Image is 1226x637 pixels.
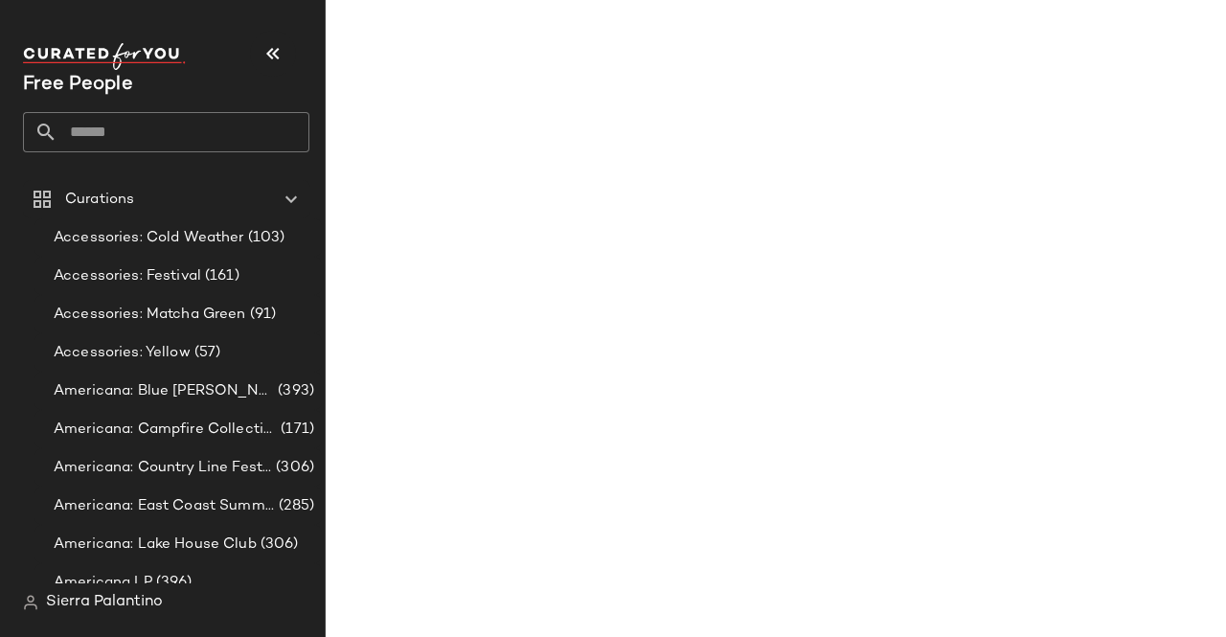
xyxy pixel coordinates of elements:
[244,227,285,249] span: (103)
[152,572,193,594] span: (396)
[54,419,277,441] span: Americana: Campfire Collective
[191,342,221,364] span: (57)
[23,43,186,70] img: cfy_white_logo.C9jOOHJF.svg
[46,591,163,614] span: Sierra Palantino
[272,457,314,479] span: (306)
[275,495,314,517] span: (285)
[257,534,299,556] span: (306)
[23,75,133,95] span: Current Company Name
[54,342,191,364] span: Accessories: Yellow
[54,304,246,326] span: Accessories: Matcha Green
[65,189,134,211] span: Curations
[54,534,257,556] span: Americana: Lake House Club
[54,457,272,479] span: Americana: Country Line Festival
[246,304,277,326] span: (91)
[201,265,239,287] span: (161)
[54,227,244,249] span: Accessories: Cold Weather
[23,595,38,610] img: svg%3e
[54,495,275,517] span: Americana: East Coast Summer
[54,380,274,402] span: Americana: Blue [PERSON_NAME] Baby
[54,572,152,594] span: Americana LP
[274,380,314,402] span: (393)
[54,265,201,287] span: Accessories: Festival
[277,419,314,441] span: (171)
